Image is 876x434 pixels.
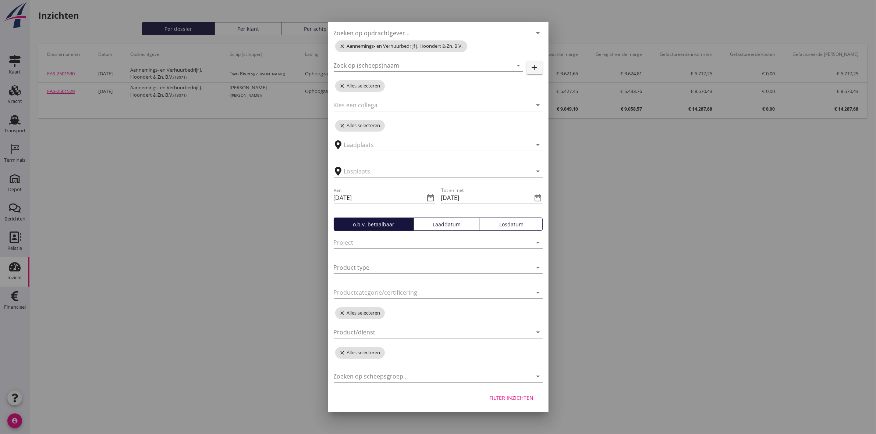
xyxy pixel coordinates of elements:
div: Filter inzichten [490,394,534,402]
i: arrow_drop_down [534,328,543,337]
span: Alles selecteren [335,80,385,92]
i: arrow_drop_down [534,238,543,247]
button: Laaddatum [414,218,480,231]
span: Aannemings- en Verhuurbedrijf J. Hoondert & Zn. B.V. [335,40,467,52]
i: arrow_drop_down [534,140,543,149]
i: arrow_drop_down [534,263,543,272]
button: Losdatum [480,218,543,231]
i: arrow_drop_down [534,167,543,176]
i: arrow_drop_down [534,29,543,37]
input: Tot en met [441,192,532,204]
input: Losplaats [344,165,522,177]
i: add [530,63,539,72]
i: close [340,43,347,49]
i: close [340,350,347,356]
input: Project [334,237,522,248]
i: arrow_drop_down [534,288,543,297]
span: Alles selecteren [335,120,385,132]
input: Van [334,192,425,204]
i: close [340,310,347,316]
i: arrow_drop_down [514,61,523,70]
i: close [340,123,347,129]
div: Losdatum [483,220,539,228]
input: Zoek op (scheeps)naam [334,60,503,71]
span: Alles selecteren [335,347,385,359]
input: Product type [334,262,522,273]
div: Laaddatum [417,220,477,228]
input: Laadplaats [344,139,522,151]
div: o.b.v. betaalbaar [337,220,411,228]
i: date_range [426,193,435,202]
i: arrow_drop_down [534,101,543,110]
i: date_range [534,193,543,202]
button: Filter inzichten [484,391,540,404]
button: o.b.v. betaalbaar [334,218,414,231]
input: Zoeken op opdrachtgever... [334,27,522,39]
i: close [340,83,347,89]
span: Alles selecteren [335,307,385,319]
i: arrow_drop_down [534,372,543,381]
